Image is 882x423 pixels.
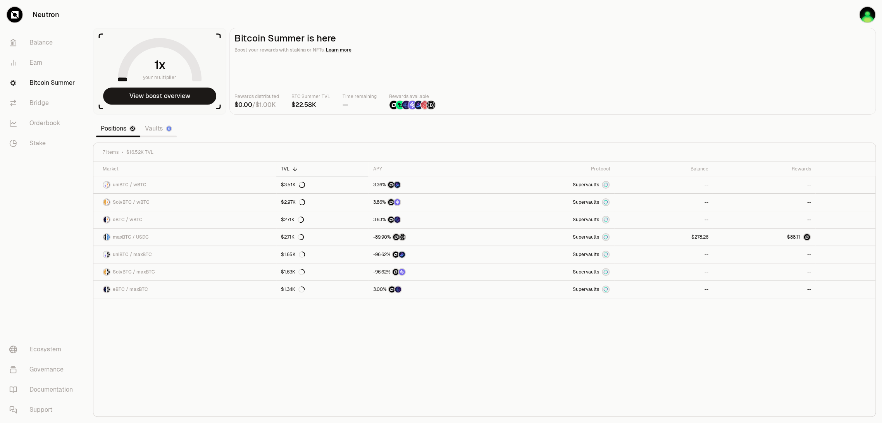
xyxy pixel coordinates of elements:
[373,251,481,258] button: NTRNBedrock Diamonds
[107,199,110,205] img: wBTC Logo
[603,182,609,188] img: Supervaults
[93,211,276,228] a: eBTC LogowBTC LogoeBTC / wBTC
[343,93,377,100] p: Time remaining
[393,234,399,240] img: NTRN
[373,268,481,276] button: NTRNSolv Points
[713,246,815,263] a: --
[373,198,481,206] button: NTRNSolv Points
[234,100,279,110] div: /
[140,121,177,136] a: Vaults
[103,269,106,275] img: SolvBTC Logo
[276,194,368,211] a: $2.97K
[130,126,135,131] img: Neutron Logo
[394,217,400,223] img: EtherFi Points
[93,263,276,280] a: SolvBTC LogomaxBTC LogoSolvBTC / maxBTC
[399,251,405,258] img: Bedrock Diamonds
[326,47,351,53] span: Learn more
[93,246,276,263] a: uniBTC LogomaxBTC LogouniBTC / maxBTC
[113,234,149,240] span: maxBTC / USDC
[234,33,871,44] h2: Bitcoin Summer is here
[388,217,394,223] img: NTRN
[103,286,106,292] img: eBTC Logo
[103,251,106,258] img: uniBTC Logo
[3,73,84,93] a: Bitcoin Summer
[572,234,599,240] span: Supervaults
[388,199,394,205] img: NTRN
[96,121,140,136] a: Positions
[93,281,276,298] a: eBTC LogomaxBTC LogoeBTC / maxBTC
[373,285,481,293] button: NTRNEtherFi Points
[3,133,84,153] a: Stake
[291,93,330,100] p: BTC Summer TVL
[713,194,815,211] a: --
[614,194,713,211] a: --
[713,176,815,193] a: --
[713,263,815,280] a: --
[113,251,152,258] span: uniBTC / maxBTC
[427,101,435,109] img: Structured Points
[368,263,486,280] a: NTRNSolv Points
[276,176,368,193] a: $3.51K
[276,229,368,246] a: $2.71K
[234,93,279,100] p: Rewards distributed
[276,211,368,228] a: $2.71K
[713,211,815,228] a: --
[804,234,810,240] img: NTRN Logo
[276,246,368,263] a: $1.65K
[396,101,404,109] img: Lombard Lux
[93,176,276,193] a: uniBTC LogowBTC LogouniBTC / wBTC
[486,263,614,280] a: SupervaultsSupervaults
[399,234,405,240] img: Structured Points
[103,182,106,188] img: uniBTC Logo
[603,217,609,223] img: Supervaults
[394,182,400,188] img: Bedrock Diamonds
[368,246,486,263] a: NTRNBedrock Diamonds
[420,101,429,109] img: Mars Fragments
[343,100,377,110] div: —
[486,229,614,246] a: SupervaultsSupervaults
[368,194,486,211] a: NTRNSolv Points
[572,217,599,223] span: Supervaults
[860,7,875,22] img: Atom Wallet
[486,281,614,298] a: SupervaultsSupervaults
[572,269,599,275] span: Supervaults
[603,251,609,258] img: Supervaults
[281,199,305,205] div: $2.97K
[234,46,871,54] p: Boost your rewards with staking or NFTs.
[389,286,395,292] img: NTRN
[373,233,481,241] button: NTRNStructured Points
[572,182,599,188] span: Supervaults
[3,53,84,73] a: Earn
[717,166,811,172] div: Rewards
[103,234,106,240] img: maxBTC Logo
[107,286,110,292] img: maxBTC Logo
[107,269,110,275] img: maxBTC Logo
[408,101,417,109] img: Solv Points
[3,400,84,420] a: Support
[393,251,399,258] img: NTRN
[713,229,815,246] a: NTRN Logo
[388,182,394,188] img: NTRN
[103,88,216,105] button: View boost overview
[113,286,148,292] span: eBTC / maxBTC
[603,269,609,275] img: Supervaults
[614,176,713,193] a: --
[373,216,481,224] button: NTRNEtherFi Points
[103,217,106,223] img: eBTC Logo
[572,251,599,258] span: Supervaults
[3,33,84,53] a: Balance
[281,217,304,223] div: $2.71K
[103,199,106,205] img: SolvBTC Logo
[3,93,84,113] a: Bridge
[113,182,146,188] span: uniBTC / wBTC
[3,380,84,400] a: Documentation
[389,93,436,100] p: Rewards available
[486,194,614,211] a: SupervaultsSupervaults
[614,281,713,298] a: --
[399,269,405,275] img: Solv Points
[3,113,84,133] a: Orderbook
[368,281,486,298] a: NTRNEtherFi Points
[281,234,304,240] div: $2.71K
[402,101,410,109] img: EtherFi Points
[103,149,119,155] span: 7 items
